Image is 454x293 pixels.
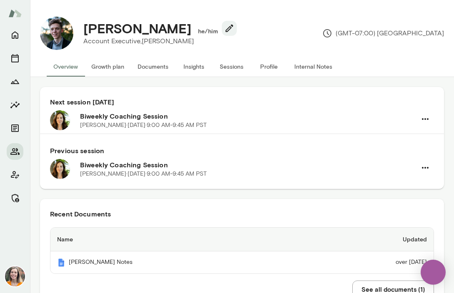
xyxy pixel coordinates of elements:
[80,121,207,129] p: [PERSON_NAME] · [DATE] · 9:00 AM-9:45 AM PST
[322,28,444,38] p: (GMT-07:00) [GEOGRAPHIC_DATA]
[7,143,23,160] button: Members
[47,57,85,77] button: Overview
[250,57,288,77] button: Profile
[80,111,416,121] h6: Biweekly Coaching Session
[7,27,23,43] button: Home
[198,27,218,35] h6: he/him
[213,57,250,77] button: Sessions
[7,190,23,206] button: Manage
[50,228,306,251] th: Name
[57,258,65,267] img: Mento
[7,120,23,137] button: Documents
[131,57,175,77] button: Documents
[83,36,230,46] p: Account Executive, [PERSON_NAME]
[83,20,191,36] h4: [PERSON_NAME]
[50,97,434,107] h6: Next session [DATE]
[7,97,23,113] button: Insights
[306,251,434,273] td: over [DATE]
[85,57,131,77] button: Growth plan
[8,5,22,21] img: Mento
[5,266,25,286] img: Carrie Kelly
[50,251,306,273] th: [PERSON_NAME] Notes
[7,166,23,183] button: Client app
[80,170,207,178] p: [PERSON_NAME] · [DATE] · 9:00 AM-9:45 AM PST
[50,146,434,156] h6: Previous session
[306,228,434,251] th: Updated
[80,160,416,170] h6: Biweekly Coaching Session
[288,57,339,77] button: Internal Notes
[40,17,73,50] img: Mason Diaz
[7,50,23,67] button: Sessions
[175,57,213,77] button: Insights
[50,209,434,219] h6: Recent Documents
[7,73,23,90] button: Growth Plan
